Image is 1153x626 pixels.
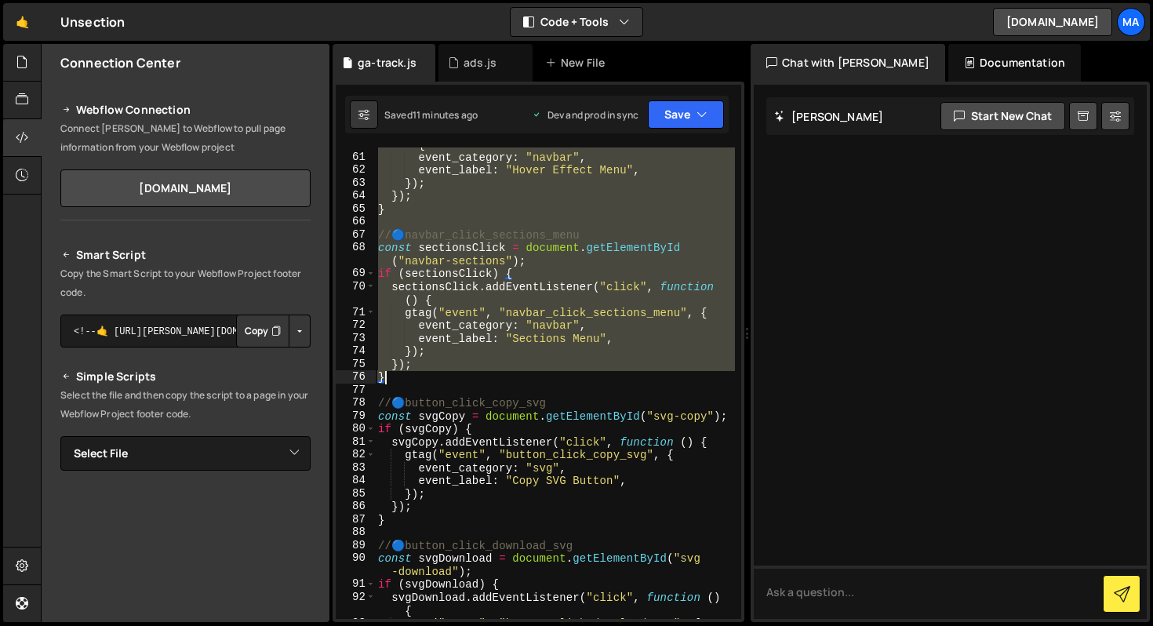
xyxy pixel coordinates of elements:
h2: Webflow Connection [60,100,311,119]
div: 89 [336,539,376,552]
div: Saved [384,108,478,122]
div: 75 [336,358,376,371]
div: 61 [336,151,376,164]
div: ads.js [464,55,496,71]
div: 86 [336,500,376,513]
a: [DOMAIN_NAME] [60,169,311,207]
div: 81 [336,435,376,449]
div: 62 [336,163,376,177]
div: 88 [336,526,376,539]
h2: Simple Scripts [60,367,311,386]
div: 87 [336,513,376,526]
div: 82 [336,448,376,461]
div: 78 [336,396,376,409]
a: 🤙 [3,3,42,41]
p: Connect [PERSON_NAME] to Webflow to pull page information from your Webflow project [60,119,311,157]
textarea: <!--🤙 [URL][PERSON_NAME][DOMAIN_NAME]> <script>document.addEventListener("DOMContentLoaded", func... [60,315,311,348]
div: Button group with nested dropdown [236,315,311,348]
button: Start new chat [940,102,1065,130]
div: 74 [336,344,376,358]
div: 85 [336,487,376,500]
div: 71 [336,306,376,319]
h2: [PERSON_NAME] [774,109,883,124]
h2: Smart Script [60,246,311,264]
div: 80 [336,422,376,435]
div: 11 minutes ago [413,108,478,122]
div: New File [545,55,611,71]
div: 65 [336,202,376,216]
div: 69 [336,267,376,280]
a: Ma [1117,8,1145,36]
div: 68 [336,241,376,267]
p: Select the file and then copy the script to a page in your Webflow Project footer code. [60,386,311,424]
h2: Connection Center [60,54,180,71]
div: 92 [336,591,376,617]
div: 73 [336,332,376,345]
div: 90 [336,551,376,577]
div: 70 [336,280,376,306]
div: 63 [336,177,376,190]
div: ga-track.js [358,55,416,71]
div: 66 [336,215,376,228]
div: 79 [336,409,376,423]
div: 83 [336,461,376,475]
button: Save [648,100,724,129]
p: Copy the Smart Script to your Webflow Project footer code. [60,264,311,302]
div: Chat with [PERSON_NAME] [751,44,945,82]
div: Dev and prod in sync [532,108,638,122]
div: 77 [336,384,376,397]
div: 76 [336,370,376,384]
div: Documentation [948,44,1081,82]
div: 67 [336,228,376,242]
div: 84 [336,474,376,487]
div: 91 [336,577,376,591]
div: 72 [336,318,376,332]
a: [DOMAIN_NAME] [993,8,1112,36]
div: Unsection [60,13,125,31]
div: 64 [336,189,376,202]
button: Copy [236,315,289,348]
button: Code + Tools [511,8,642,36]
